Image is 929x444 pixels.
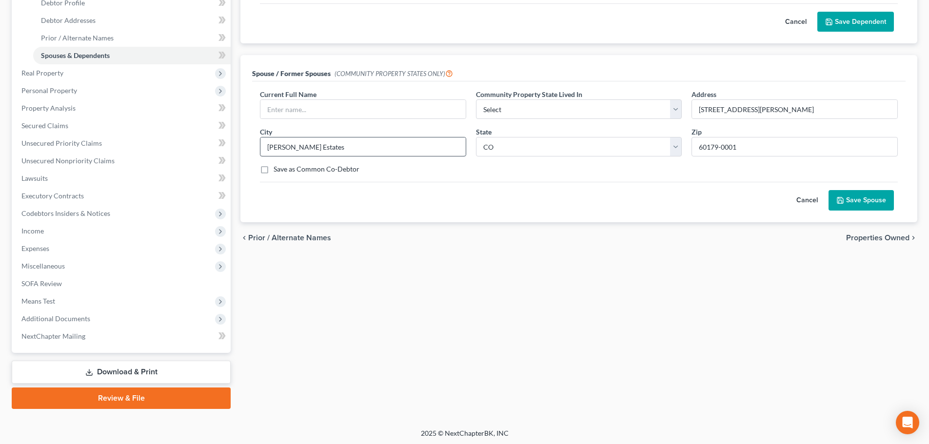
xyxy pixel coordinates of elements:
span: Codebtors Insiders & Notices [21,209,110,217]
span: Means Test [21,297,55,305]
button: Save Spouse [829,190,894,211]
div: Open Intercom Messenger [896,411,919,434]
span: Lawsuits [21,174,48,182]
a: SOFA Review [14,275,231,292]
span: Spouses & Dependents [41,51,110,59]
input: Enter name... [260,100,466,118]
a: Prior / Alternate Names [33,29,231,47]
span: Miscellaneous [21,262,65,270]
button: Cancel [786,191,829,210]
span: Expenses [21,244,49,252]
input: Enter address... [692,100,897,118]
button: chevron_left Prior / Alternate Names [240,234,331,242]
span: Prior / Alternate Names [248,234,331,242]
span: Additional Documents [21,314,90,323]
label: State [476,127,492,137]
a: Lawsuits [14,170,231,187]
a: Spouses & Dependents [33,47,231,64]
a: Secured Claims [14,117,231,135]
button: Properties Owned chevron_right [846,234,917,242]
label: Zip [692,127,702,137]
span: Executory Contracts [21,192,84,200]
button: Save Dependent [817,12,894,32]
span: Property Analysis [21,104,76,112]
span: Prior / Alternate Names [41,34,114,42]
input: Enter city... [260,137,466,156]
a: NextChapter Mailing [14,328,231,345]
label: City [260,127,272,137]
a: Property Analysis [14,99,231,117]
input: XXXXX [692,137,898,156]
span: Unsecured Nonpriority Claims [21,156,115,165]
a: Executory Contracts [14,187,231,205]
a: Debtor Addresses [33,12,231,29]
span: Real Property [21,69,63,77]
span: Unsecured Priority Claims [21,139,102,147]
i: chevron_left [240,234,248,242]
span: NextChapter Mailing [21,332,85,340]
a: Download & Print [12,361,231,384]
span: SOFA Review [21,279,62,288]
label: Address [692,89,716,99]
span: Properties Owned [846,234,909,242]
span: Current Full Name [260,90,316,98]
a: Review & File [12,387,231,409]
span: Debtor Addresses [41,16,96,24]
button: Cancel [774,12,817,32]
span: Secured Claims [21,121,68,130]
i: chevron_right [909,234,917,242]
span: (COMMUNITY PROPERTY STATES ONLY) [335,70,453,77]
span: Income [21,227,44,235]
a: Unsecured Priority Claims [14,135,231,152]
label: Save as Common Co-Debtor [274,164,359,174]
span: Spouse / Former Spouses [252,69,331,77]
span: Community Property State Lived In [476,90,582,98]
a: Unsecured Nonpriority Claims [14,152,231,170]
span: Personal Property [21,86,77,95]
